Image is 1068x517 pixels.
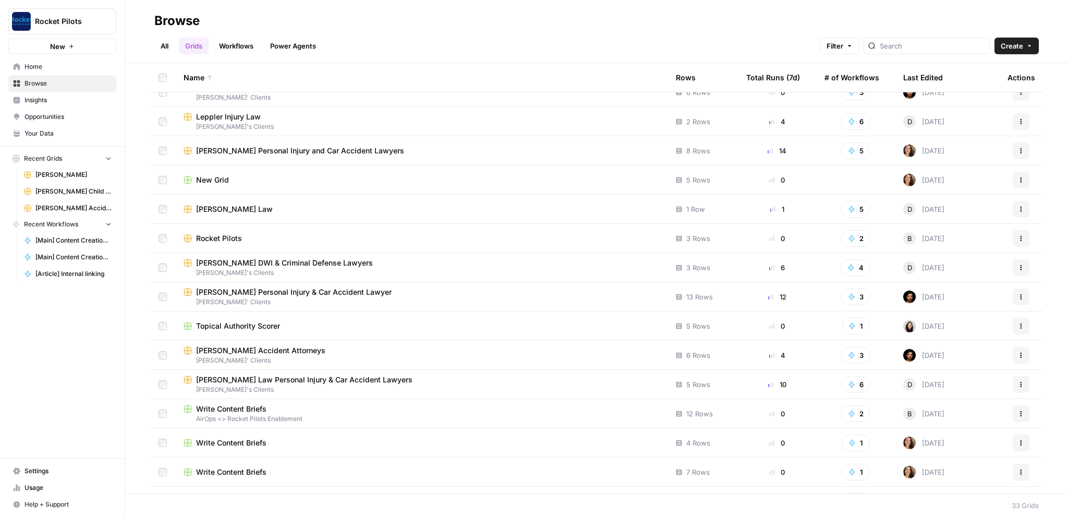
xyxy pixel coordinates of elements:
a: Write Content Briefs [184,438,659,448]
span: New [50,41,65,52]
span: 2 Rows [686,116,710,127]
button: 4 [841,259,870,276]
a: Rocket Pilots [184,233,659,244]
span: Home [25,62,112,71]
a: Write Content BriefsAirOps <> Rocket Pilots Enablement [184,404,659,424]
div: 4 [746,116,808,127]
span: Write Content Briefs [196,404,266,414]
div: [DATE] [903,145,944,157]
button: 3 [841,347,870,364]
span: [PERSON_NAME] Accident Attorneys [196,345,325,356]
button: 2 [841,230,870,247]
button: Recent Workflows [8,217,116,232]
span: 12 Rows [686,408,713,419]
img: wt756mygx0n7rybn42vblmh42phm [903,291,916,303]
a: Topical Authority Scorer [184,321,659,331]
span: Help + Support [25,500,112,509]
span: [PERSON_NAME]' Clients [184,93,659,102]
button: 5 [841,201,870,218]
button: New [8,39,116,54]
div: Total Runs (7d) [746,63,800,92]
span: [PERSON_NAME]' Clients [184,297,659,307]
span: 8 Rows [686,146,710,156]
div: 4 [746,350,808,360]
div: [DATE] [903,349,944,362]
div: 0 [746,175,808,185]
span: Rocket Pilots [196,233,242,244]
span: D [907,262,912,273]
div: Name [184,63,659,92]
span: Usage [25,483,112,492]
span: 1 Row [686,204,705,214]
span: [PERSON_NAME] Accident Attorneys [35,203,112,213]
button: Filter [820,38,859,54]
div: 0 [746,233,808,244]
span: D [907,116,912,127]
button: 1 [842,435,870,451]
div: 33 Grids [1012,500,1039,511]
span: 5 Rows [686,175,710,185]
a: Home [8,58,116,75]
div: [DATE] [903,174,944,186]
a: Insights [8,92,116,109]
a: [Article] Internal linking [19,266,116,282]
button: 5 [841,142,870,159]
span: Browse [25,79,112,88]
button: 1 [842,318,870,334]
div: 6 [746,262,808,273]
a: [PERSON_NAME] Personal Injury and Car Accident Lawyers [184,146,659,156]
button: Help + Support [8,496,116,513]
div: [DATE] [903,437,944,449]
span: 5 Rows [686,321,710,331]
a: Grids [179,38,209,54]
span: 3 Rows [686,233,710,244]
span: Write Content Briefs [196,467,266,477]
a: Settings [8,463,116,479]
button: 2 [841,405,870,422]
button: Workspace: Rocket Pilots [8,8,116,34]
span: Recent Workflows [24,220,78,229]
button: 3 [841,493,870,510]
span: 5 Rows [686,379,710,390]
div: 0 [746,321,808,331]
button: 3 [841,288,870,305]
span: B [907,233,912,244]
span: [PERSON_NAME]' Clients [184,356,659,365]
a: [PERSON_NAME] Accident Attorneys[PERSON_NAME]' Clients [184,345,659,365]
img: s97njzuoxvuhx495axgpmnahud50 [903,466,916,478]
a: [PERSON_NAME] Law Personal Injury & Car Accident Lawyers[PERSON_NAME]'s Clients [184,375,659,394]
img: s97njzuoxvuhx495axgpmnahud50 [903,437,916,449]
a: [PERSON_NAME] Personal Injury & Car Accident Lawyer[PERSON_NAME]' Clients [184,287,659,307]
a: [PERSON_NAME] Accident Attorneys [19,200,116,217]
img: s97njzuoxvuhx495axgpmnahud50 [903,174,916,186]
img: t5ef5oef8zpw1w4g2xghobes91mw [903,320,916,332]
a: Write Content Briefs [184,467,659,477]
span: [PERSON_NAME] [35,170,112,179]
div: # of Workflows [824,63,879,92]
div: 10 [746,379,808,390]
div: [DATE] [903,407,944,420]
span: Insights [25,95,112,105]
a: Leppler Injury Law[PERSON_NAME]'s Clients [184,112,659,131]
a: [PERSON_NAME] DWI & Criminal Defense Lawyers[PERSON_NAME]'s Clients [184,258,659,278]
a: Power Agents [264,38,322,54]
a: New Grid [184,175,659,185]
span: 7 Rows [686,467,710,477]
input: Search [880,41,986,51]
a: [Main] Content Creation Article [19,232,116,249]
span: D [907,379,912,390]
button: Create [994,38,1039,54]
span: New Grid [196,175,229,185]
img: s97njzuoxvuhx495axgpmnahud50 [903,145,916,157]
span: Settings [25,466,112,476]
div: 0 [746,408,808,419]
a: Browse [8,75,116,92]
span: Create [1001,41,1023,51]
div: [DATE] [903,261,944,274]
span: [PERSON_NAME] Child Custody & Divorce Lawyers [35,187,112,196]
span: [PERSON_NAME] Personal Injury & Car Accident Lawyer [196,287,392,297]
span: Rocket Pilots [35,16,98,27]
div: 14 [746,146,808,156]
a: Usage [8,479,116,496]
div: Actions [1008,63,1035,92]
